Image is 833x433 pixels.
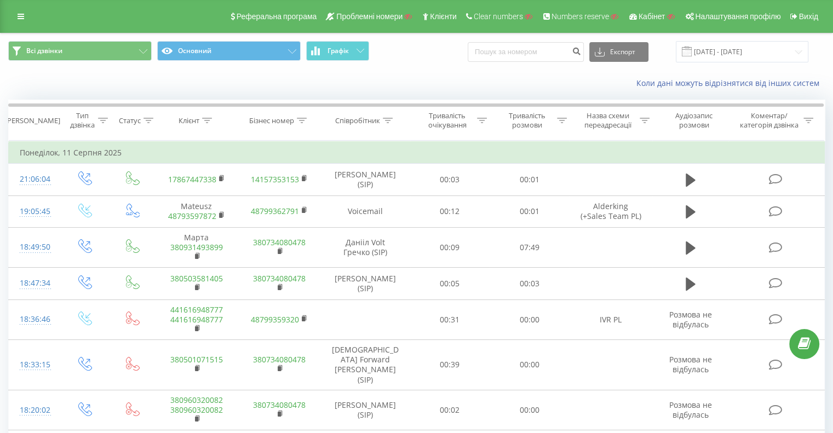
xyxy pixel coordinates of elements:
span: Клієнти [430,12,457,21]
td: 00:00 [490,340,569,390]
div: Співробітник [335,116,380,125]
td: Марта [155,227,238,268]
a: 441616948777 [170,304,223,315]
td: [DEMOGRAPHIC_DATA] Forward [PERSON_NAME] (SIP) [321,340,410,390]
a: 380734080478 [253,237,306,247]
div: Тривалість розмови [499,111,554,130]
div: Тип дзвінка [69,111,95,130]
div: Статус [119,116,141,125]
div: 21:06:04 [20,169,49,190]
span: Графік [328,47,349,55]
td: 00:09 [410,227,490,268]
button: Основний [157,41,301,61]
a: 48799359320 [251,314,299,325]
a: 380734080478 [253,354,306,365]
span: Clear numbers [474,12,523,21]
span: Проблемні номери [336,12,403,21]
td: 00:39 [410,340,490,390]
button: Всі дзвінки [8,41,152,61]
div: 18:36:46 [20,309,49,330]
div: 18:20:02 [20,400,49,421]
td: 00:03 [410,164,490,195]
span: Розмова не відбулась [669,400,712,420]
td: 00:31 [410,299,490,340]
button: Експорт [589,42,648,62]
td: 00:00 [490,299,569,340]
span: Розмова не відбулась [669,309,712,330]
a: 441616948777 [170,314,223,325]
a: 380734080478 [253,400,306,410]
td: [PERSON_NAME] (SIP) [321,390,410,430]
a: 380503581405 [170,273,223,284]
td: IVR PL [569,299,652,340]
div: Тривалість очікування [420,111,475,130]
td: 00:01 [490,195,569,227]
div: Аудіозапис розмови [662,111,726,130]
div: Коментар/категорія дзвінка [737,111,801,130]
div: 18:33:15 [20,354,49,376]
button: Графік [306,41,369,61]
span: Всі дзвінки [26,47,62,55]
div: Назва схеми переадресації [579,111,637,130]
a: 380501071515 [170,354,223,365]
td: Alderking (+Sales Team PL) [569,195,652,227]
div: [PERSON_NAME] [5,116,60,125]
a: 48793597872 [168,211,216,221]
a: 380960320082 [170,405,223,415]
span: Кабінет [639,12,665,21]
a: 380960320082 [170,395,223,405]
td: 00:02 [410,390,490,430]
td: Данііл Volt Гречко (SIP) [321,227,410,268]
td: Mateusz [155,195,238,227]
span: Вихід [799,12,818,21]
span: Розмова не відбулась [669,354,712,374]
a: 380931493899 [170,242,223,252]
td: 00:05 [410,268,490,299]
a: 14157353153 [251,174,299,184]
td: 00:03 [490,268,569,299]
span: Налаштування профілю [695,12,780,21]
td: [PERSON_NAME] (SIP) [321,268,410,299]
td: 00:00 [490,390,569,430]
div: 19:05:45 [20,201,49,222]
a: 380734080478 [253,273,306,284]
div: Клієнт [179,116,199,125]
td: Понеділок, 11 Серпня 2025 [9,142,825,164]
div: 18:47:34 [20,273,49,294]
span: Numbers reserve [551,12,609,21]
td: 00:12 [410,195,490,227]
input: Пошук за номером [468,42,584,62]
td: 07:49 [490,227,569,268]
a: 17867447338 [168,174,216,184]
div: 18:49:50 [20,236,49,258]
span: Реферальна програма [237,12,317,21]
td: Voicemail [321,195,410,227]
div: Бізнес номер [249,116,294,125]
a: Коли дані можуть відрізнятися вiд інших систем [636,78,825,88]
a: 48799362791 [251,206,299,216]
td: 00:01 [490,164,569,195]
td: [PERSON_NAME] (SIP) [321,164,410,195]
